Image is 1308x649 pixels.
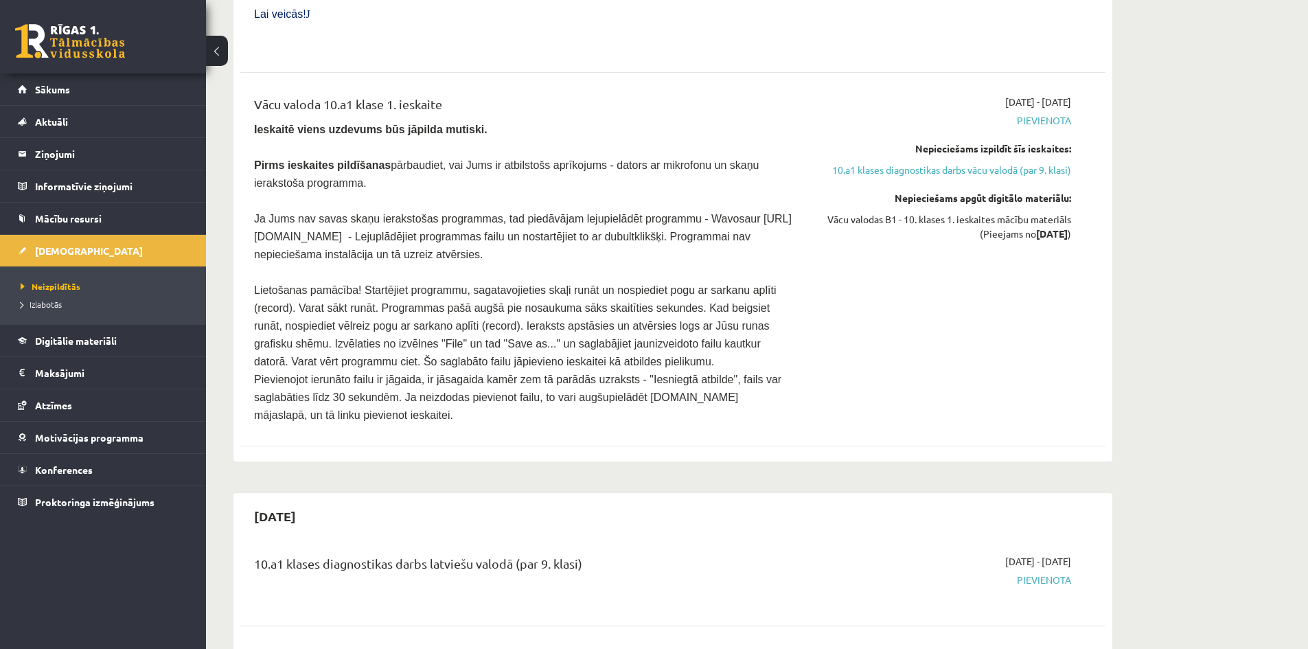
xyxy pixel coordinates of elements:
a: Motivācijas programma [18,422,189,453]
a: Ziņojumi [18,138,189,170]
h2: [DATE] [240,500,310,532]
div: Nepieciešams izpildīt šīs ieskaites: [812,141,1071,156]
span: Lai veicās! [254,8,306,20]
a: Izlabotās [21,298,192,310]
span: Konferences [35,464,93,476]
strong: [DATE] [1036,227,1068,240]
span: Proktoringa izmēģinājums [35,496,154,508]
strong: Pirms ieskaites pildīšanas [254,159,391,171]
span: [DATE] - [DATE] [1005,95,1071,109]
a: Neizpildītās [21,280,192,293]
span: Neizpildītās [21,281,80,292]
div: Vācu valoda 10.a1 klase 1. ieskaite [254,95,792,120]
legend: Ziņojumi [35,138,189,170]
a: Informatīvie ziņojumi [18,170,189,202]
legend: Maksājumi [35,357,189,389]
a: Maksājumi [18,357,189,389]
a: 10.a1 klases diagnostikas darbs vācu valodā (par 9. klasi) [812,163,1071,177]
span: Aktuāli [35,115,68,128]
span: Izlabotās [21,299,62,310]
legend: Informatīvie ziņojumi [35,170,189,202]
span: Sākums [35,83,70,95]
span: Pievienota [812,113,1071,128]
span: Lietošanas pamācība! Startējiet programmu, sagatavojieties skaļi runāt un nospiediet pogu ar sark... [254,284,776,367]
strong: Ieskaitē viens uzdevums būs jāpilda mutiski. [254,124,487,135]
a: Mācību resursi [18,203,189,234]
a: Proktoringa izmēģinājums [18,486,189,518]
a: Konferences [18,454,189,486]
a: Atzīmes [18,389,189,421]
span: Pievienota [812,573,1071,587]
div: Vācu valodas B1 - 10. klases 1. ieskaites mācību materiāls (Pieejams no ) [812,212,1071,241]
span: Digitālie materiāli [35,334,117,347]
div: Nepieciešams apgūt digitālo materiālu: [812,191,1071,205]
span: Ja Jums nav savas skaņu ierakstošas programmas, tad piedāvājam lejupielādēt programmu - Wavosaur ... [254,213,792,260]
a: Digitālie materiāli [18,325,189,356]
span: Motivācijas programma [35,431,144,444]
a: [DEMOGRAPHIC_DATA] [18,235,189,266]
span: J [306,8,310,20]
a: Aktuāli [18,106,189,137]
span: [DEMOGRAPHIC_DATA] [35,244,143,257]
span: Pievienojot ierunāto failu ir jāgaida, ir jāsagaida kamēr zem tā parādās uzraksts - "Iesniegtā at... [254,374,781,421]
span: Mācību resursi [35,212,102,225]
a: Rīgas 1. Tālmācības vidusskola [15,24,125,58]
a: Sākums [18,73,189,105]
span: [DATE] - [DATE] [1005,554,1071,569]
span: pārbaudiet, vai Jums ir atbilstošs aprīkojums - dators ar mikrofonu un skaņu ierakstoša programma. [254,159,759,189]
span: Atzīmes [35,399,72,411]
div: 10.a1 klases diagnostikas darbs latviešu valodā (par 9. klasi) [254,554,792,580]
